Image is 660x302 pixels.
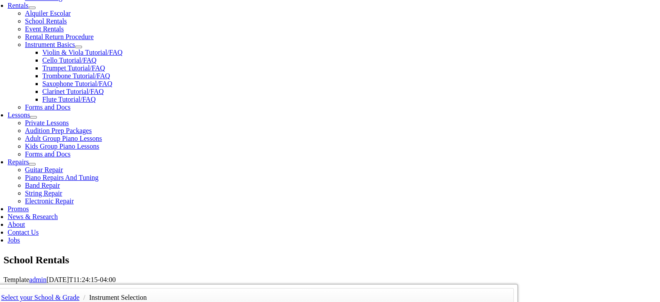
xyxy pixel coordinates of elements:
[25,189,62,197] a: String Repair
[1,294,79,301] a: Select your School & Grade
[43,80,112,87] a: Saxophone Tutorial/FAQ
[29,163,36,166] button: Open submenu of Repairs
[25,41,75,48] a: Instrument Basics
[43,96,96,103] a: Flute Tutorial/FAQ
[29,7,36,9] button: Open submenu of Rentals
[8,221,25,228] a: About
[8,2,29,9] a: Rentals
[25,25,64,33] a: Event Rentals
[8,111,30,119] a: Lessons
[3,276,29,283] span: Template
[8,213,58,220] a: News & Research
[25,143,99,150] a: Kids Group Piano Lessons
[25,10,71,17] a: Alquiler Escolar
[8,236,20,244] a: Jobs
[46,276,115,283] span: [DATE]T11:24:15-04:00
[25,127,92,134] a: Audition Prep Packages
[25,174,99,181] a: Piano Repairs And Tuning
[25,197,74,205] a: Electronic Repair
[25,166,63,173] a: Guitar Repair
[29,276,46,283] a: admin
[43,72,110,80] a: Trombone Tutorial/FAQ
[43,56,97,64] a: Cello Tutorial/FAQ
[25,33,94,40] a: Rental Return Procedure
[25,119,69,126] a: Private Lessons
[25,17,67,25] a: School Rentals
[25,182,60,189] a: Band Repair
[8,205,29,212] a: Promos
[43,64,105,72] a: Trumpet Tutorial/FAQ
[25,135,102,142] a: Adult Group Piano Lessons
[8,158,29,166] a: Repairs
[30,116,37,119] button: Open submenu of Lessons
[81,294,87,301] span: /
[75,46,82,48] button: Open submenu of Instrument Basics
[8,229,39,236] a: Contact Us
[25,103,71,111] a: Forms and Docs
[25,150,71,158] a: Forms and Docs
[43,49,123,56] a: Violin & Viola Tutorial/FAQ
[43,88,104,95] a: Clarinet Tutorial/FAQ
